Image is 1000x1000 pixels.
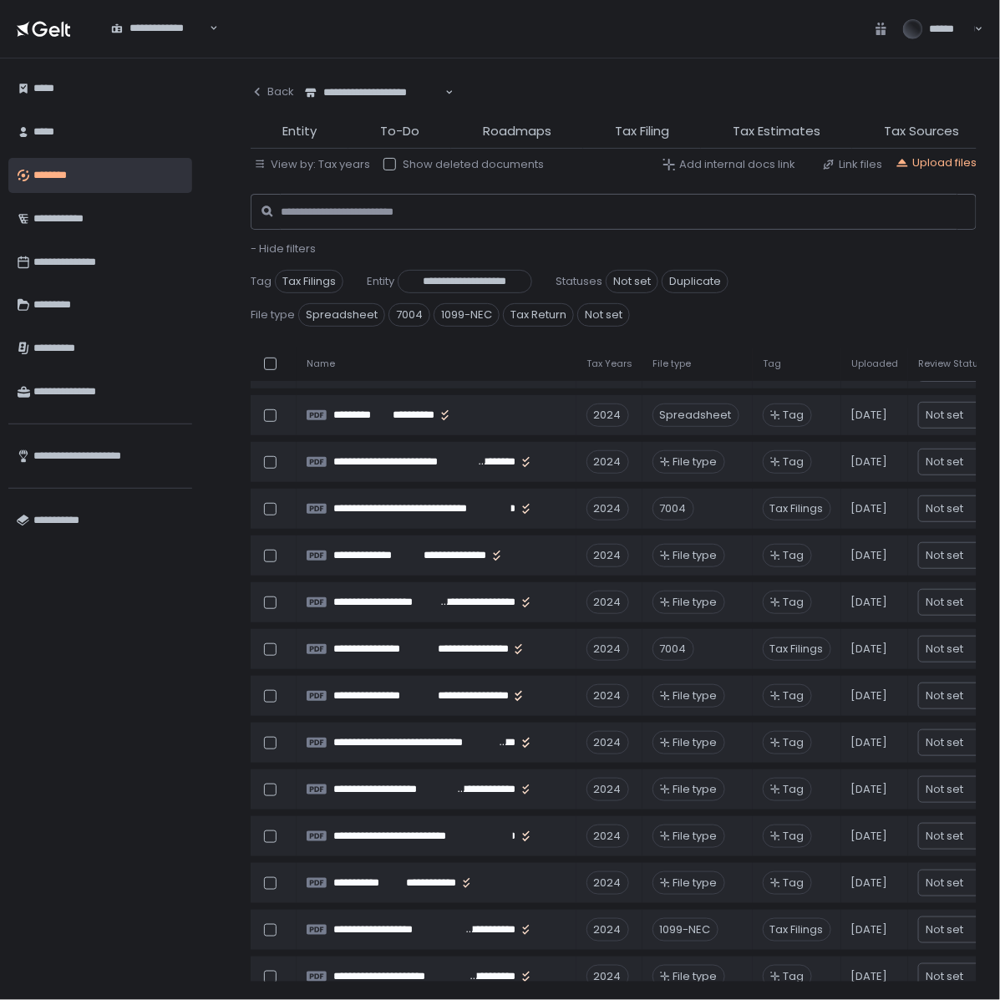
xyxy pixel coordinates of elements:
span: - Hide filters [251,241,316,256]
span: Not set [926,875,964,891]
span: Not set [926,921,964,938]
span: Tag [784,876,805,891]
span: Tag [784,408,805,423]
span: Tag [784,735,805,750]
span: Tag [784,548,805,563]
span: File type [251,307,295,322]
button: Back [251,75,294,109]
span: Entity [282,122,317,141]
span: Not set [926,641,964,657]
span: Tag [784,688,805,703]
span: Not set [606,270,658,293]
span: Tax Return [503,303,574,327]
span: File type [673,829,718,844]
div: 7004 [652,637,694,661]
span: [DATE] [851,876,888,891]
button: Upload files [896,155,977,170]
span: Tax Sources [884,122,959,141]
div: 2024 [586,591,629,614]
span: Not set [926,547,964,564]
span: [DATE] [851,782,888,797]
span: [DATE] [851,688,888,703]
div: Spreadsheet [652,404,739,427]
span: Not set [926,734,964,751]
span: Tag [784,969,805,984]
div: Back [251,84,294,99]
div: 2024 [586,497,629,520]
span: Tax Years [586,358,632,370]
span: Not set [577,303,630,327]
span: File type [673,969,718,984]
span: Tag [784,829,805,844]
span: To-Do [380,122,419,141]
span: Name [307,358,335,370]
span: Not set [926,594,964,611]
span: [DATE] [851,829,888,844]
button: Add internal docs link [662,157,795,172]
div: 2024 [586,731,629,754]
div: 7004 [652,497,694,520]
span: Not set [926,828,964,845]
span: Uploaded [851,358,898,370]
span: Tag [763,358,781,370]
span: Tax Filings [275,270,343,293]
span: [DATE] [851,735,888,750]
span: Not set [926,968,964,985]
div: Search for option [294,75,454,110]
div: Search for option [100,11,218,46]
span: File type [673,735,718,750]
span: Not set [926,688,964,704]
span: Spreadsheet [298,303,385,327]
span: [DATE] [851,642,888,657]
span: [DATE] [851,595,888,610]
span: 1099-NEC [434,303,500,327]
span: File type [652,358,691,370]
span: 7004 [388,303,430,327]
button: View by: Tax years [254,157,370,172]
span: Not set [926,407,964,424]
span: File type [673,876,718,891]
div: 1099-NEC [652,918,718,942]
div: 2024 [586,544,629,567]
div: 2024 [586,965,629,988]
span: [DATE] [851,501,888,516]
span: Review Status [918,358,984,370]
span: [DATE] [851,922,888,937]
button: Link files [822,157,882,172]
span: Tag [784,454,805,470]
span: Statuses [556,274,602,289]
span: [DATE] [851,454,888,470]
div: 2024 [586,871,629,895]
span: Not set [926,781,964,798]
span: Tax Filings [763,918,831,942]
div: 2024 [586,684,629,708]
span: [DATE] [851,408,888,423]
span: Tax Filings [763,497,831,520]
span: File type [673,595,718,610]
span: Not set [926,454,964,470]
span: File type [673,548,718,563]
div: 2024 [586,450,629,474]
button: - Hide filters [251,241,316,256]
div: 2024 [586,404,629,427]
span: File type [673,454,718,470]
span: Not set [926,500,964,517]
span: Roadmaps [483,122,551,141]
span: Duplicate [662,270,728,293]
span: Tax Estimates [733,122,820,141]
span: [DATE] [851,969,888,984]
div: 2024 [586,918,629,942]
span: Entity [367,274,394,289]
span: Tag [251,274,272,289]
span: Tax Filing [615,122,669,141]
span: Tag [784,595,805,610]
span: Tag [784,782,805,797]
span: Tax Filings [763,637,831,661]
span: File type [673,782,718,797]
div: 2024 [586,825,629,848]
span: File type [673,688,718,703]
